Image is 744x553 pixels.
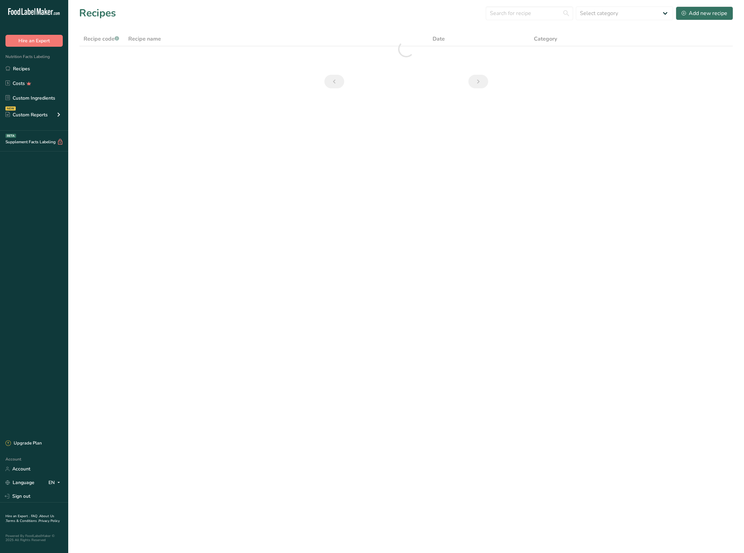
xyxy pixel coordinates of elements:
[676,6,733,20] button: Add new recipe
[5,111,48,118] div: Custom Reports
[39,519,60,523] a: Privacy Policy
[5,514,30,519] a: Hire an Expert .
[79,5,116,21] h1: Recipes
[5,534,63,542] div: Powered By FoodLabelMaker © 2025 All Rights Reserved
[5,106,16,111] div: NEW
[5,134,16,138] div: BETA
[682,9,727,17] div: Add new recipe
[5,477,34,489] a: Language
[31,514,39,519] a: FAQ .
[6,519,39,523] a: Terms & Conditions .
[324,75,344,88] a: Previous page
[468,75,488,88] a: Next page
[486,6,573,20] input: Search for recipe
[48,479,63,487] div: EN
[5,514,54,523] a: About Us .
[5,440,42,447] div: Upgrade Plan
[5,35,63,47] button: Hire an Expert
